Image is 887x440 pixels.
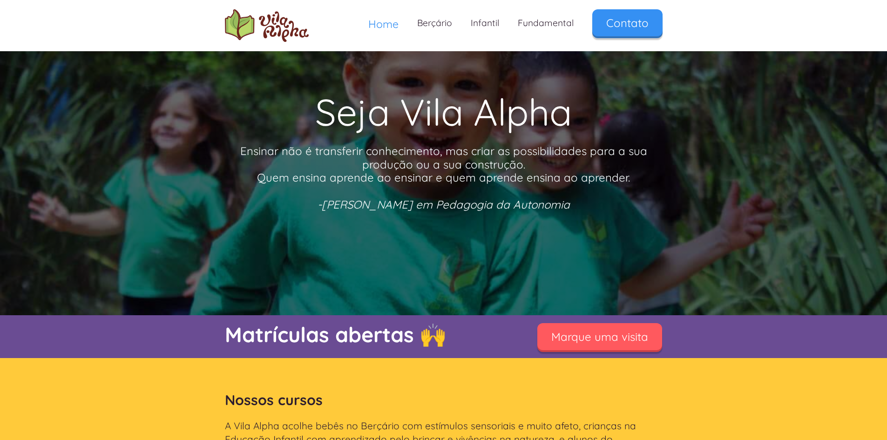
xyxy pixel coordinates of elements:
[225,386,663,414] h2: Nossos cursos
[318,197,570,211] em: -[PERSON_NAME] em Pedagogia da Autonomia
[225,84,663,140] h1: Seja Vila Alpha
[225,9,309,42] a: home
[408,9,461,37] a: Berçário
[359,9,408,39] a: Home
[592,9,663,36] a: Contato
[368,17,399,31] span: Home
[537,323,662,350] a: Marque uma visita
[225,144,663,211] p: Ensinar não é transferir conhecimento, mas criar as possibilidades para a sua produção ou a sua c...
[225,320,514,349] p: Matrículas abertas 🙌
[461,9,508,37] a: Infantil
[508,9,583,37] a: Fundamental
[225,9,309,42] img: logo Escola Vila Alpha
